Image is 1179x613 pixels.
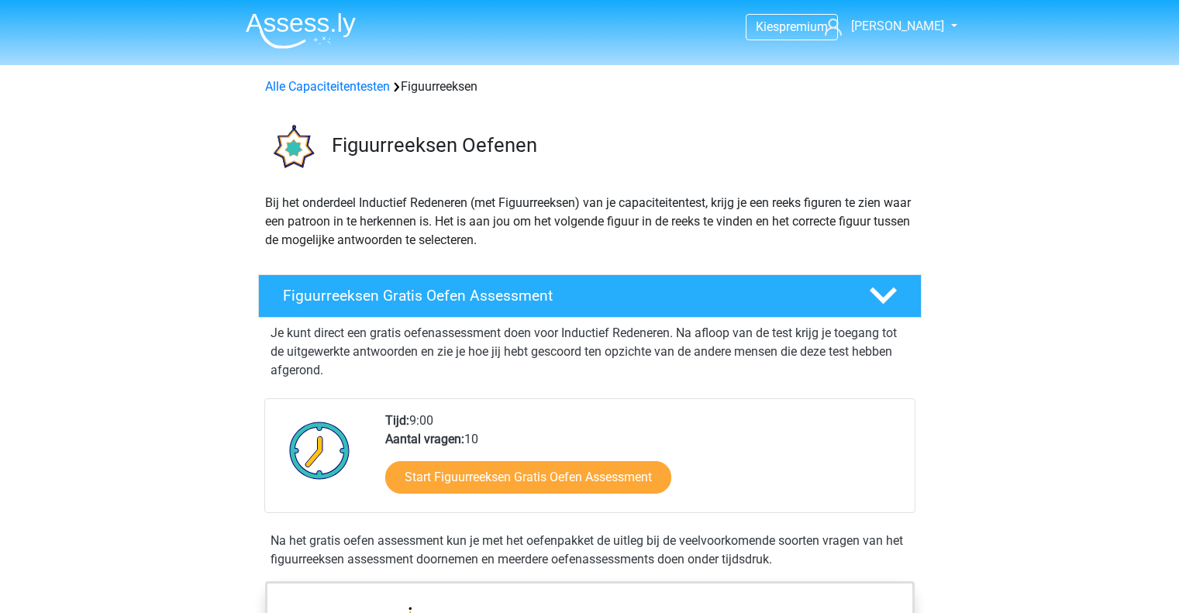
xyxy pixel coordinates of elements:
[385,432,464,446] b: Aantal vragen:
[756,19,779,34] span: Kies
[259,115,325,181] img: figuurreeksen
[746,16,837,37] a: Kiespremium
[385,461,671,494] a: Start Figuurreeksen Gratis Oefen Assessment
[374,412,914,512] div: 9:00 10
[385,413,409,428] b: Tijd:
[246,12,356,49] img: Assessly
[851,19,944,33] span: [PERSON_NAME]
[271,324,909,380] p: Je kunt direct een gratis oefenassessment doen voor Inductief Redeneren. Na afloop van de test kr...
[281,412,359,489] img: Klok
[265,79,390,94] a: Alle Capaciteitentesten
[259,77,921,96] div: Figuurreeksen
[332,133,909,157] h3: Figuurreeksen Oefenen
[283,287,844,305] h4: Figuurreeksen Gratis Oefen Assessment
[265,194,915,250] p: Bij het onderdeel Inductief Redeneren (met Figuurreeksen) van je capaciteitentest, krijg je een r...
[252,274,928,318] a: Figuurreeksen Gratis Oefen Assessment
[779,19,828,34] span: premium
[264,532,915,569] div: Na het gratis oefen assessment kun je met het oefenpakket de uitleg bij de veelvoorkomende soorte...
[819,17,946,36] a: [PERSON_NAME]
